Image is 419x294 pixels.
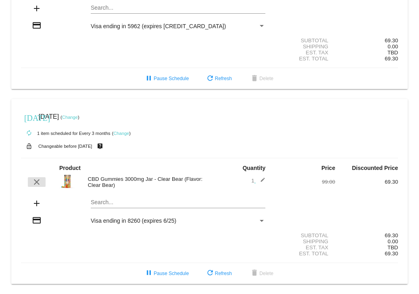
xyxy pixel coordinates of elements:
div: Shipping [272,43,335,50]
small: ( ) [60,115,79,120]
mat-icon: autorenew [24,128,34,138]
span: 69.30 [385,56,398,62]
div: 99.00 [272,179,335,185]
div: Est. Tax [272,244,335,251]
span: Refresh [205,271,232,276]
small: 1 item scheduled for Every 3 months [21,131,110,136]
span: Visa ending in 5962 (expires [CREDIT_CARD_DATA]) [91,23,226,29]
mat-icon: pause [144,269,154,278]
a: Change [62,115,78,120]
div: 69.30 [335,232,398,238]
mat-icon: clear [32,177,42,187]
div: Est. Total [272,56,335,62]
input: Search... [91,5,265,11]
button: Pause Schedule [138,266,195,281]
span: 1 [251,178,265,184]
span: Refresh [205,76,232,81]
button: Delete [243,71,280,86]
span: 0.00 [388,238,398,244]
span: Pause Schedule [144,271,189,276]
mat-icon: refresh [205,74,215,84]
span: 69.30 [385,251,398,257]
small: Changeable before [DATE] [38,144,92,149]
span: Visa ending in 8260 (expires 6/25) [91,217,176,224]
input: Search... [91,199,265,206]
mat-icon: credit_card [32,215,42,225]
mat-select: Payment Method [91,23,265,29]
div: Subtotal [272,37,335,43]
div: Est. Total [272,251,335,257]
strong: Quantity [242,165,265,171]
button: Pause Schedule [138,71,195,86]
div: Shipping [272,238,335,244]
mat-icon: lock_open [24,141,34,151]
mat-icon: add [32,199,42,208]
mat-icon: delete [250,74,259,84]
button: Delete [243,266,280,281]
small: ( ) [112,131,131,136]
strong: Discounted Price [352,165,398,171]
mat-icon: credit_card [32,21,42,30]
div: Subtotal [272,232,335,238]
mat-icon: [DATE] [24,112,34,122]
span: TBD [388,244,398,251]
mat-icon: delete [250,269,259,278]
span: Delete [250,76,273,81]
span: Pause Schedule [144,76,189,81]
span: 0.00 [388,43,398,50]
img: Clear-Bears-3000.jpg [59,173,75,189]
span: Delete [250,271,273,276]
mat-icon: pause [144,74,154,84]
div: 69.30 [335,37,398,43]
button: Refresh [199,71,238,86]
mat-icon: live_help [95,141,105,151]
mat-select: Payment Method [91,217,265,224]
a: Change [113,131,129,136]
div: CBD Gummies 3000mg Jar - Clear Bear (Flavor: Clear Bear) [84,176,210,188]
span: TBD [388,50,398,56]
div: 69.30 [335,179,398,185]
button: Refresh [199,266,238,281]
mat-icon: refresh [205,269,215,278]
div: Est. Tax [272,50,335,56]
strong: Price [321,165,335,171]
mat-icon: add [32,4,42,13]
mat-icon: edit [256,177,265,187]
strong: Product [59,165,81,171]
